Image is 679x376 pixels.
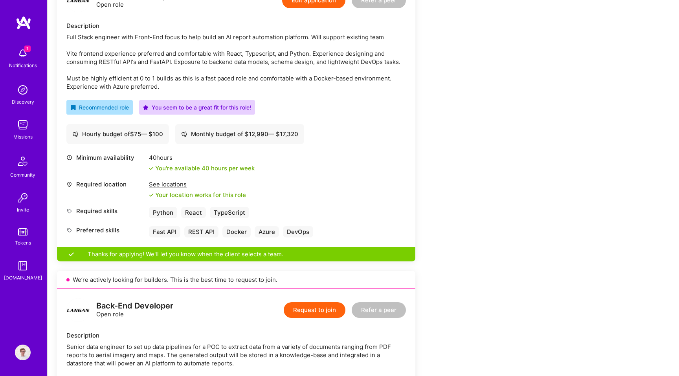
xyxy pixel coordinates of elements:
div: You're available 40 hours per week [149,164,255,172]
div: Notifications [9,61,37,69]
i: icon Tag [66,227,72,233]
div: Fast API [149,226,180,237]
img: guide book [15,258,31,274]
div: Your location works for this role [149,191,246,199]
img: User Avatar [15,345,31,360]
div: Description [66,331,406,339]
div: Discovery [12,98,34,106]
i: icon Check [149,193,154,197]
div: Required skills [66,207,145,215]
div: Missions [13,133,33,141]
button: Request to join [284,302,345,318]
img: Invite [15,190,31,206]
div: TypeScript [210,207,249,218]
div: React [181,207,206,218]
div: You seem to be a great fit for this role! [143,103,251,111]
div: Hourly budget of $ 75 — $ 100 [72,130,163,138]
i: icon Tag [66,208,72,214]
img: logo [16,16,31,30]
img: discovery [15,82,31,98]
div: Tokens [15,239,31,247]
a: User Avatar [13,345,33,360]
div: 40 hours [149,153,255,162]
div: Community [10,171,35,179]
div: Open role [96,302,173,318]
div: Invite [17,206,29,214]
i: icon Location [66,181,72,187]
div: See locations [149,180,246,188]
i: icon Cash [72,131,78,137]
div: Python [149,207,177,218]
img: bell [15,46,31,61]
div: Monthly budget of $ 12,990 — $ 17,320 [181,130,298,138]
i: icon PurpleStar [143,105,149,110]
img: logo [66,298,90,322]
i: icon Clock [66,155,72,161]
div: Docker [222,226,251,237]
div: DevOps [283,226,313,237]
div: Azure [255,226,279,237]
div: Minimum availability [66,153,145,162]
div: Back-End Developer [96,302,173,310]
div: Description [66,22,406,30]
div: We’re actively looking for builders. This is the best time to request to join. [57,271,415,289]
i: icon Check [149,166,154,171]
div: Required location [66,180,145,188]
div: REST API [184,226,218,237]
div: Thanks for applying! We'll let you know when the client selects a team. [57,247,415,261]
button: Refer a peer [352,302,406,318]
span: 1 [24,46,31,52]
img: Community [13,152,32,171]
img: tokens [18,228,28,235]
div: [DOMAIN_NAME] [4,274,42,282]
div: Full Stack engineer with Front-End focus to help build an AI report automation platform. Will sup... [66,33,406,91]
i: icon RecommendedBadge [70,105,76,110]
i: icon Cash [181,131,187,137]
div: Preferred skills [66,226,145,234]
div: Recommended role [70,103,129,111]
img: teamwork [15,117,31,133]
